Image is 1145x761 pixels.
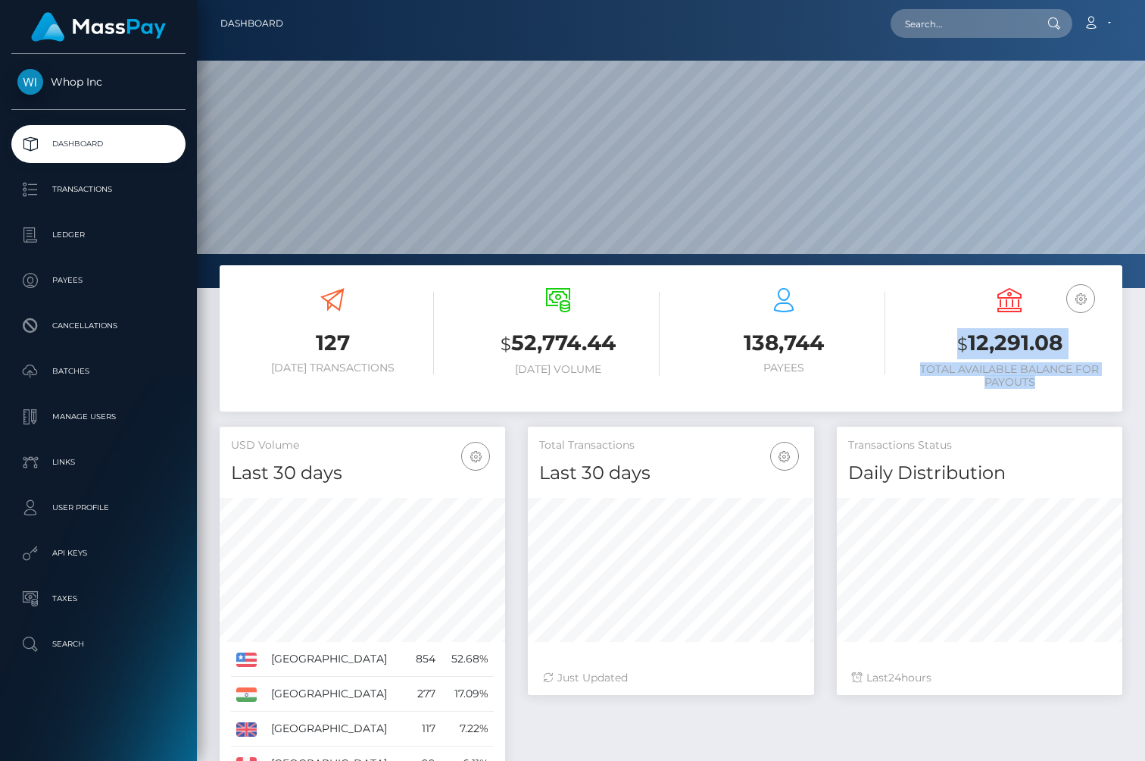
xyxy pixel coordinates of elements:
[682,362,885,374] h6: Payees
[231,362,434,374] h6: [DATE] Transactions
[682,328,885,358] h3: 138,744
[852,670,1107,686] div: Last hours
[11,216,186,254] a: Ledger
[231,438,494,453] h5: USD Volume
[441,712,494,747] td: 7.22%
[220,8,283,39] a: Dashboard
[891,9,1033,38] input: Search...
[17,133,179,155] p: Dashboard
[17,269,179,292] p: Payees
[11,625,186,663] a: Search
[17,451,179,474] p: Links
[407,677,441,712] td: 277
[457,328,660,359] h3: 52,774.44
[17,178,179,201] p: Transactions
[539,438,802,453] h5: Total Transactions
[236,687,257,701] img: IN.png
[17,406,179,428] p: Manage Users
[11,352,186,390] a: Batches
[11,75,186,89] span: Whop Inc
[31,12,166,42] img: MassPay Logo
[17,542,179,565] p: API Keys
[236,653,257,666] img: US.png
[908,328,1111,359] h3: 12,291.08
[11,307,186,345] a: Cancellations
[848,460,1111,487] h4: Daily Distribution
[441,642,494,677] td: 52.68%
[888,671,901,684] span: 24
[457,363,660,376] h6: [DATE] Volume
[501,334,511,355] small: $
[266,712,407,747] td: [GEOGRAPHIC_DATA]
[11,443,186,481] a: Links
[17,315,179,337] p: Cancellations
[407,642,441,677] td: 854
[236,722,257,736] img: GB.png
[17,496,179,519] p: User Profile
[441,677,494,712] td: 17.09%
[17,224,179,246] p: Ledger
[11,398,186,436] a: Manage Users
[11,580,186,618] a: Taxes
[11,125,186,163] a: Dashboard
[266,642,407,677] td: [GEOGRAPHIC_DATA]
[908,363,1111,389] h6: Total Available Balance for Payouts
[539,460,802,487] h4: Last 30 days
[17,633,179,656] p: Search
[11,261,186,299] a: Payees
[957,334,968,355] small: $
[17,69,43,95] img: Whop Inc
[17,587,179,610] p: Taxes
[231,328,434,358] h3: 127
[17,360,179,383] p: Batches
[407,712,441,747] td: 117
[11,534,186,572] a: API Keys
[543,670,798,686] div: Just Updated
[848,438,1111,453] h5: Transactions Status
[231,460,494,487] h4: Last 30 days
[11,489,186,527] a: User Profile
[11,171,186,208] a: Transactions
[266,677,407,712] td: [GEOGRAPHIC_DATA]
